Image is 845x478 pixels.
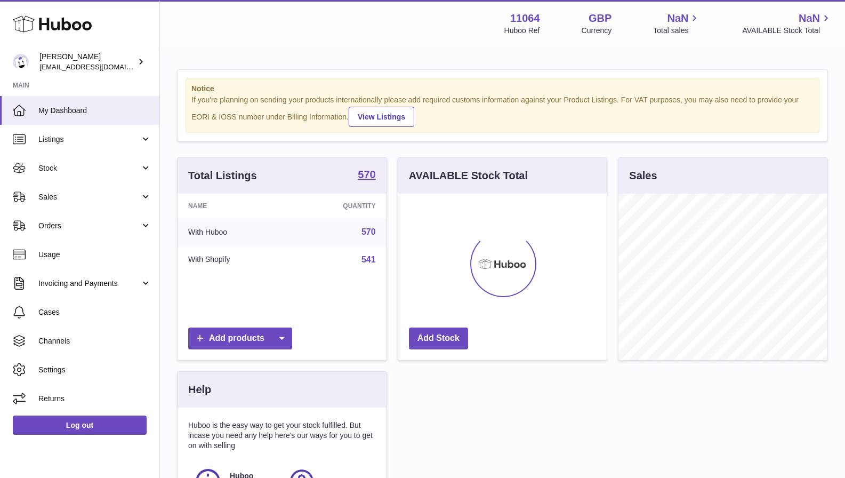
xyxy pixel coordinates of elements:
[188,383,211,397] h3: Help
[178,194,290,218] th: Name
[358,169,375,180] strong: 570
[38,394,151,404] span: Returns
[589,11,611,26] strong: GBP
[188,420,376,451] p: Huboo is the easy way to get your stock fulfilled. But incase you need any help here's our ways f...
[290,194,386,218] th: Quantity
[39,52,135,72] div: [PERSON_NAME]
[191,95,814,127] div: If you're planning on sending your products internationally please add required customs informati...
[349,107,414,127] a: View Listings
[667,11,688,26] span: NaN
[361,255,376,264] a: 541
[38,365,151,375] span: Settings
[38,250,151,260] span: Usage
[38,134,140,145] span: Listings
[409,169,528,183] h3: AVAILABLE Stock Total
[191,84,814,94] strong: Notice
[510,11,540,26] strong: 11064
[13,54,29,70] img: imichellrs@gmail.com
[38,336,151,346] span: Channels
[629,169,657,183] h3: Sales
[358,169,375,182] a: 570
[653,11,701,36] a: NaN Total sales
[39,62,157,71] span: [EMAIL_ADDRESS][DOMAIN_NAME]
[742,11,832,36] a: NaN AVAILABLE Stock Total
[38,163,140,173] span: Stock
[38,221,140,231] span: Orders
[188,169,257,183] h3: Total Listings
[799,11,820,26] span: NaN
[178,246,290,274] td: With Shopify
[38,278,140,289] span: Invoicing and Payments
[653,26,701,36] span: Total sales
[504,26,540,36] div: Huboo Ref
[178,218,290,246] td: With Huboo
[38,192,140,202] span: Sales
[742,26,832,36] span: AVAILABLE Stock Total
[409,328,468,349] a: Add Stock
[38,106,151,116] span: My Dashboard
[582,26,612,36] div: Currency
[38,307,151,317] span: Cases
[361,227,376,236] a: 570
[13,416,147,435] a: Log out
[188,328,292,349] a: Add products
